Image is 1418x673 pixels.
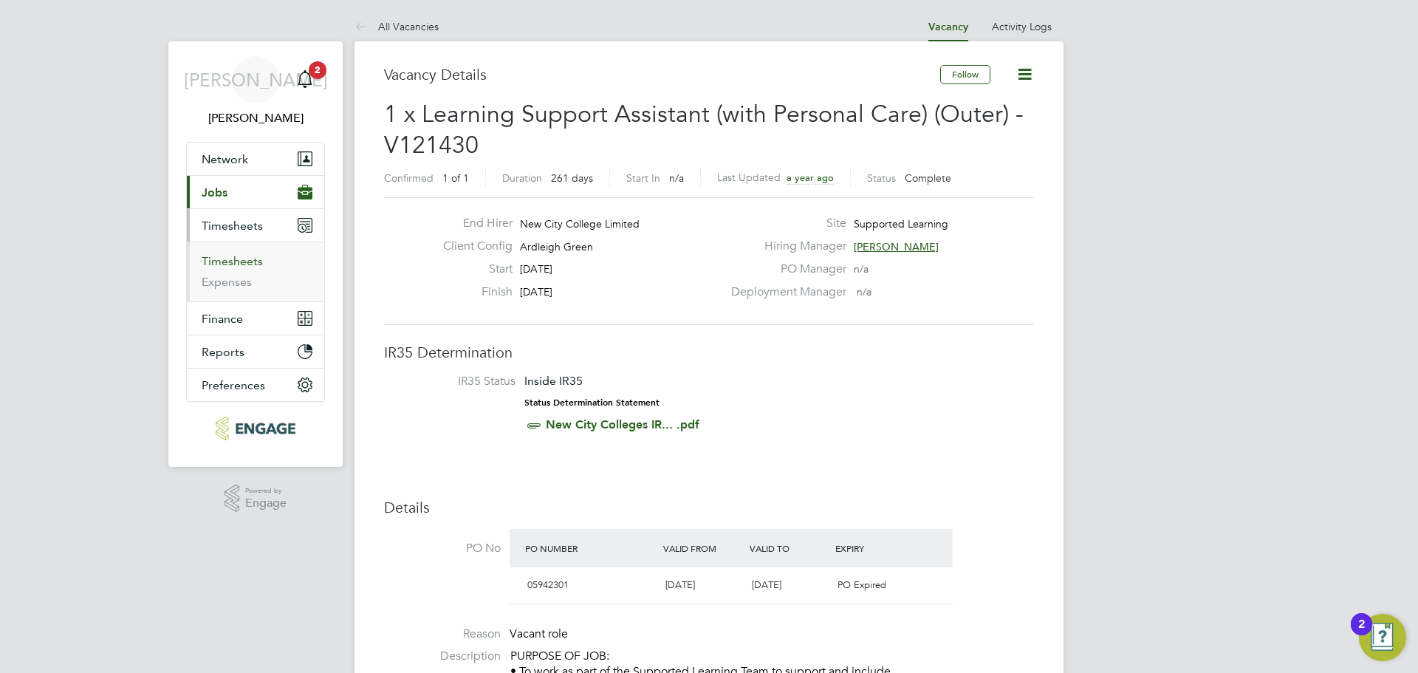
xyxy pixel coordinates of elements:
label: Start In [626,171,660,185]
a: Timesheets [202,254,263,268]
span: [DATE] [520,285,552,298]
span: 2 [309,61,326,79]
label: Site [722,216,846,231]
a: [PERSON_NAME][PERSON_NAME] [186,56,325,127]
button: Reports [187,335,324,368]
button: Open Resource Center, 2 new notifications [1359,614,1406,661]
span: New City College Limited [520,217,640,230]
span: PO Expired [838,578,886,591]
div: Expiry [832,535,918,561]
label: Deployment Manager [722,284,846,300]
a: Expenses [202,275,252,289]
label: Hiring Manager [722,239,846,254]
div: Timesheets [187,242,324,301]
nav: Main navigation [168,41,343,467]
strong: Status Determination Statement [524,397,660,408]
span: n/a [669,171,684,185]
a: 2 [290,56,320,103]
span: [PERSON_NAME] [184,70,328,89]
a: All Vacancies [354,20,439,33]
button: Preferences [187,369,324,401]
label: Reason [384,626,501,642]
a: Activity Logs [992,20,1052,33]
span: n/a [854,262,869,276]
span: [DATE] [665,578,695,591]
h3: Details [384,498,1034,517]
a: New City Colleges IR... .pdf [546,417,699,431]
span: [PERSON_NAME] [854,240,939,253]
label: End Hirer [431,216,513,231]
h3: Vacancy Details [384,65,940,84]
button: Timesheets [187,209,324,242]
span: [DATE] [752,578,781,591]
label: Finish [431,284,513,300]
div: 2 [1358,624,1365,643]
a: Go to home page [186,417,325,440]
label: Status [867,171,896,185]
span: [DATE] [520,262,552,276]
span: Reports [202,345,244,359]
span: 1 x Learning Support Assistant (with Personal Care) (Outer) - V121430 [384,100,1024,160]
span: Powered by [245,485,287,497]
label: Confirmed [384,171,434,185]
span: Ardleigh Green [520,240,593,253]
div: Valid To [746,535,832,561]
span: 1 of 1 [442,171,469,185]
span: 261 days [551,171,593,185]
span: Preferences [202,378,265,392]
h3: IR35 Determination [384,343,1034,362]
a: Powered byEngage [225,485,287,513]
button: Jobs [187,176,324,208]
span: Complete [905,171,951,185]
label: IR35 Status [399,374,516,389]
div: Valid From [660,535,746,561]
span: Finance [202,312,243,326]
label: Description [384,649,501,664]
label: PO Manager [722,262,846,277]
span: Inside IR35 [524,374,583,388]
span: Engage [245,497,287,510]
label: Duration [502,171,542,185]
span: Supported Learning [854,217,948,230]
label: PO No [384,541,501,556]
img: morganhunt-logo-retina.png [216,417,295,440]
button: Finance [187,302,324,335]
span: Jobs [202,185,227,199]
span: Vacant role [510,626,568,641]
span: a year ago [787,171,834,184]
a: Vacancy [928,21,968,33]
span: Jerin Aktar [186,109,325,127]
span: Timesheets [202,219,263,233]
div: PO Number [521,535,660,561]
button: Network [187,143,324,175]
button: Follow [940,65,990,84]
span: 05942301 [527,578,569,591]
label: Start [431,262,513,277]
span: Network [202,152,248,166]
span: n/a [857,285,871,298]
label: Client Config [431,239,513,254]
label: Last Updated [717,171,781,184]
